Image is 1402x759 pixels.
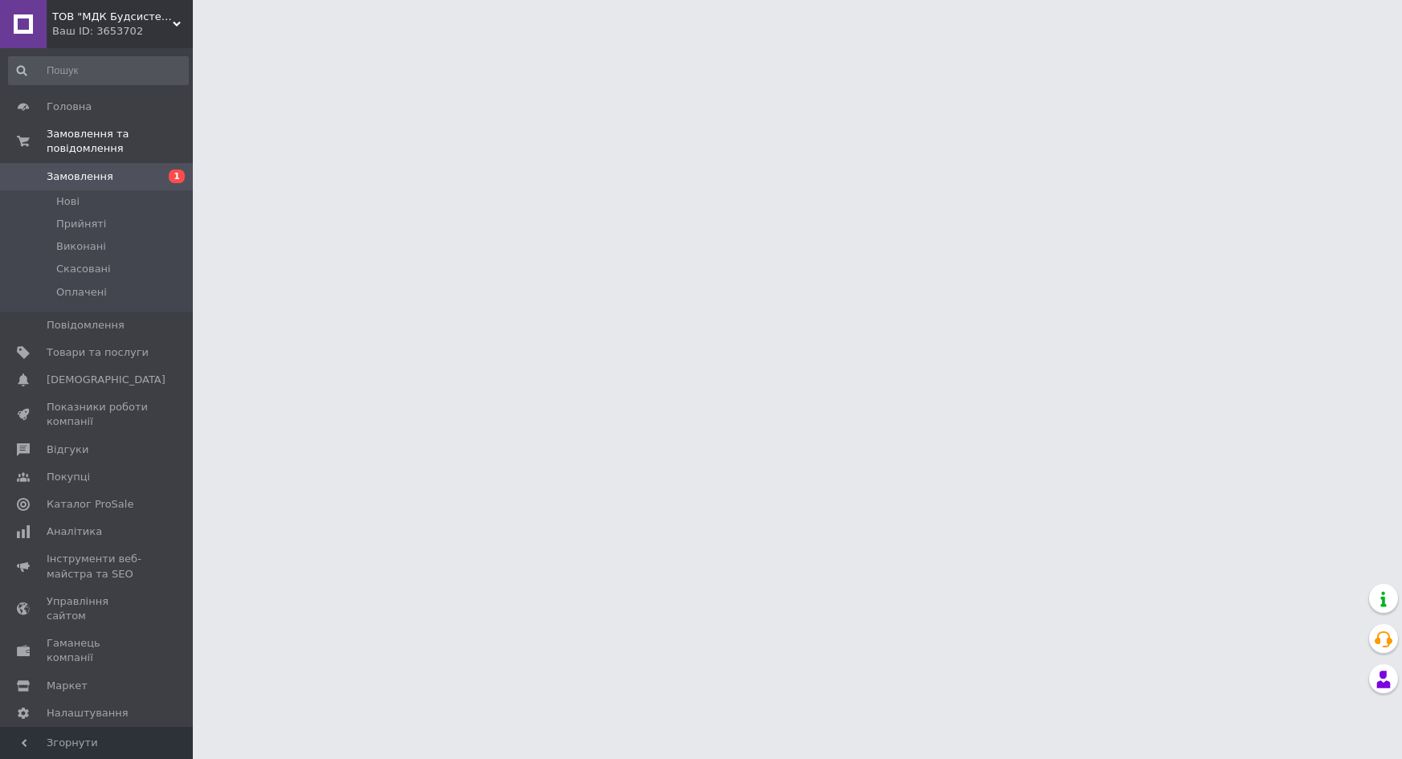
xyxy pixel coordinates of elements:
span: [DEMOGRAPHIC_DATA] [47,373,166,387]
span: Покупці [47,470,90,484]
span: Аналітика [47,524,102,539]
span: Маркет [47,679,88,693]
span: Інструменти веб-майстра та SEO [47,552,149,581]
span: Замовлення та повідомлення [47,127,193,156]
span: 1 [169,169,185,183]
input: Пошук [8,56,189,85]
span: Виконані [56,239,106,254]
span: Скасовані [56,262,111,276]
span: Налаштування [47,706,129,720]
span: Замовлення [47,169,113,184]
span: Повідомлення [47,318,125,333]
span: Гаманець компанії [47,636,149,665]
span: Показники роботи компанії [47,400,149,429]
div: Ваш ID: 3653702 [52,24,193,39]
span: Оплачені [56,285,107,300]
span: Відгуки [47,443,88,457]
span: Головна [47,100,92,114]
span: Управління сайтом [47,594,149,623]
span: Товари та послуги [47,345,149,360]
span: Нові [56,194,80,209]
span: Каталог ProSale [47,497,133,512]
span: ТОВ "МДК Будсистема" [52,10,173,24]
span: Прийняті [56,217,106,231]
